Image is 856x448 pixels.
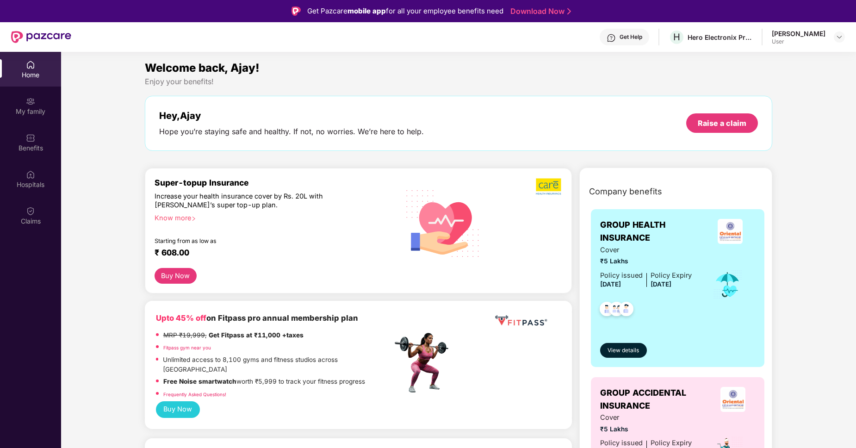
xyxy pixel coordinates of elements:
[155,178,392,187] div: Super-topup Insurance
[493,312,549,329] img: fppp.png
[608,346,639,355] span: View details
[26,133,35,143] img: svg+xml;base64,PHN2ZyBpZD0iQmVuZWZpdHMiIHhtbG5zPSJodHRwOi8vd3d3LnczLm9yZy8yMDAwL3N2ZyIgd2lkdGg9Ij...
[698,118,746,128] div: Raise a claim
[600,412,692,423] span: Cover
[510,6,568,16] a: Download Now
[600,256,692,266] span: ₹5 Lakhs
[292,6,301,16] img: Logo
[600,218,705,245] span: GROUP HEALTH INSURANCE
[163,355,392,375] p: Unlimited access to 8,100 gyms and fitness studios across [GEOGRAPHIC_DATA]
[651,280,671,288] span: [DATE]
[718,219,743,244] img: insurerLogo
[600,386,710,413] span: GROUP ACCIDENTAL INSURANCE
[156,313,206,323] b: Upto 45% off
[836,33,843,41] img: svg+xml;base64,PHN2ZyBpZD0iRHJvcGRvd24tMzJ4MzIiIHhtbG5zPSJodHRwOi8vd3d3LnczLm9yZy8yMDAwL3N2ZyIgd2...
[11,31,71,43] img: New Pazcare Logo
[392,330,457,395] img: fpp.png
[600,245,692,255] span: Cover
[159,127,424,137] div: Hope you’re staying safe and healthy. If not, no worries. We’re here to help.
[720,387,745,412] img: insurerLogo
[536,178,562,195] img: b5dec4f62d2307b9de63beb79f102df3.png
[589,185,662,198] span: Company benefits
[567,6,571,16] img: Stroke
[399,178,487,268] img: svg+xml;base64,PHN2ZyB4bWxucz0iaHR0cDovL3d3dy53My5vcmcvMjAwMC9zdmciIHhtbG5zOnhsaW5rPSJodHRwOi8vd3...
[673,31,680,43] span: H
[155,213,387,220] div: Know more
[156,313,358,323] b: on Fitpass pro annual membership plan
[155,268,197,284] button: Buy Now
[155,192,353,209] div: Increase your health insurance cover by Rs. 20L with [PERSON_NAME]’s super top-up plan.
[595,299,618,322] img: svg+xml;base64,PHN2ZyB4bWxucz0iaHR0cDovL3d3dy53My5vcmcvMjAwMC9zdmciIHdpZHRoPSI0OC45NDMiIGhlaWdodD...
[600,424,692,434] span: ₹5 Lakhs
[688,33,752,42] div: Hero Electronix Private Limited
[772,38,825,45] div: User
[772,29,825,38] div: [PERSON_NAME]
[605,299,628,322] img: svg+xml;base64,PHN2ZyB4bWxucz0iaHR0cDovL3d3dy53My5vcmcvMjAwMC9zdmciIHdpZHRoPSI0OC45MTUiIGhlaWdodD...
[651,270,692,281] div: Policy Expiry
[600,280,621,288] span: [DATE]
[307,6,503,17] div: Get Pazcare for all your employee benefits need
[163,392,226,397] a: Frequently Asked Questions!
[26,97,35,106] img: svg+xml;base64,PHN2ZyB3aWR0aD0iMjAiIGhlaWdodD0iMjAiIHZpZXdCb3g9IjAgMCAyMCAyMCIgZmlsbD0ibm9uZSIgeG...
[347,6,386,15] strong: mobile app
[156,401,200,418] button: Buy Now
[615,299,638,322] img: svg+xml;base64,PHN2ZyB4bWxucz0iaHR0cDovL3d3dy53My5vcmcvMjAwMC9zdmciIHdpZHRoPSI0OC45NDMiIGhlaWdodD...
[163,378,236,385] strong: Free Noise smartwatch
[155,237,353,244] div: Starting from as low as
[26,60,35,69] img: svg+xml;base64,PHN2ZyBpZD0iSG9tZSIgeG1sbnM9Imh0dHA6Ly93d3cudzMub3JnLzIwMDAvc3ZnIiB3aWR0aD0iMjAiIG...
[209,331,304,339] strong: Get Fitpass at ₹11,000 +taxes
[145,77,773,87] div: Enjoy your benefits!
[145,61,260,75] span: Welcome back, Ajay!
[159,110,424,121] div: Hey, Ajay
[163,345,211,350] a: Fitpass gym near you
[600,343,647,358] button: View details
[155,248,383,259] div: ₹ 608.00
[163,377,365,386] p: worth ₹5,999 to track your fitness progress
[191,216,196,221] span: right
[163,331,207,339] del: MRP ₹19,999,
[600,270,643,281] div: Policy issued
[713,269,743,300] img: icon
[607,33,616,43] img: svg+xml;base64,PHN2ZyBpZD0iSGVscC0zMngzMiIgeG1sbnM9Imh0dHA6Ly93d3cudzMub3JnLzIwMDAvc3ZnIiB3aWR0aD...
[26,170,35,179] img: svg+xml;base64,PHN2ZyBpZD0iSG9zcGl0YWxzIiB4bWxucz0iaHR0cDovL3d3dy53My5vcmcvMjAwMC9zdmciIHdpZHRoPS...
[620,33,642,41] div: Get Help
[26,206,35,216] img: svg+xml;base64,PHN2ZyBpZD0iQ2xhaW0iIHhtbG5zPSJodHRwOi8vd3d3LnczLm9yZy8yMDAwL3N2ZyIgd2lkdGg9IjIwIi...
